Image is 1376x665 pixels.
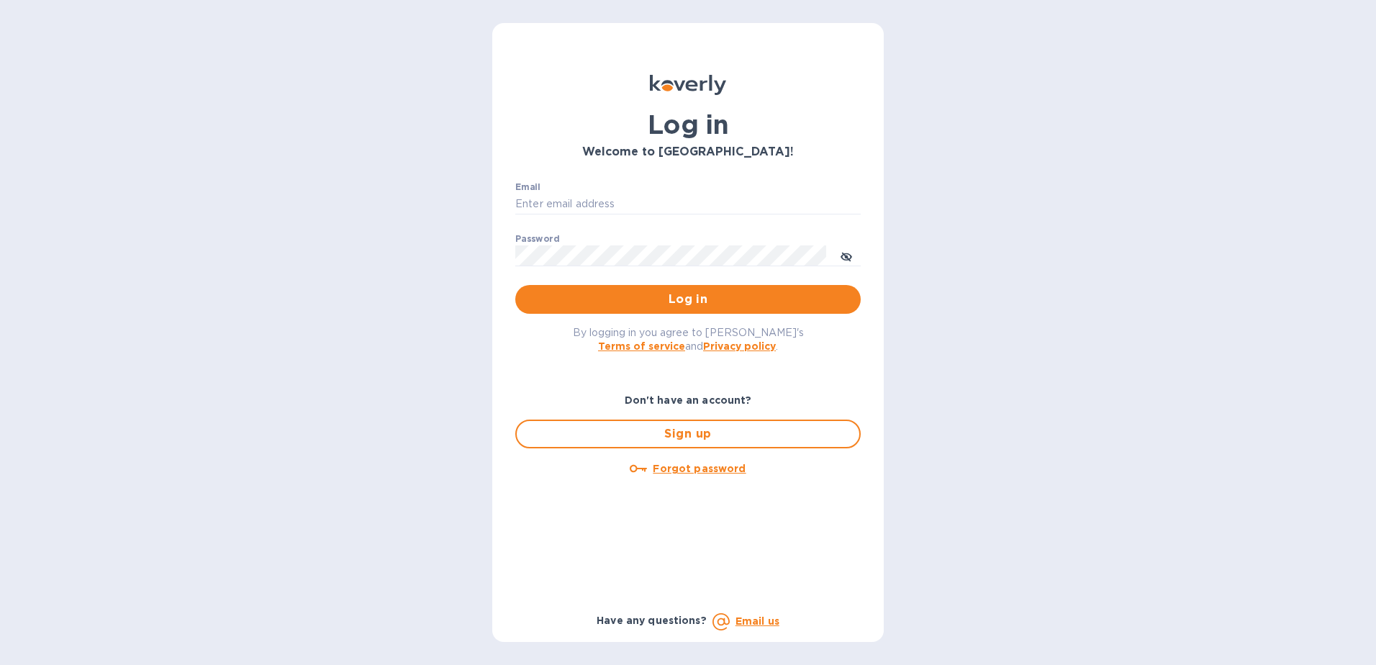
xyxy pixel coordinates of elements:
[735,615,779,627] a: Email us
[573,327,804,352] span: By logging in you agree to [PERSON_NAME]'s and .
[832,241,861,270] button: toggle password visibility
[515,235,559,243] label: Password
[528,425,848,443] span: Sign up
[650,75,726,95] img: Koverly
[515,285,861,314] button: Log in
[515,109,861,140] h1: Log in
[527,291,849,308] span: Log in
[515,145,861,159] h3: Welcome to [GEOGRAPHIC_DATA]!
[625,394,752,406] b: Don't have an account?
[597,615,707,626] b: Have any questions?
[653,463,746,474] u: Forgot password
[515,183,540,191] label: Email
[515,420,861,448] button: Sign up
[598,340,685,352] a: Terms of service
[703,340,776,352] a: Privacy policy
[515,194,861,215] input: Enter email address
